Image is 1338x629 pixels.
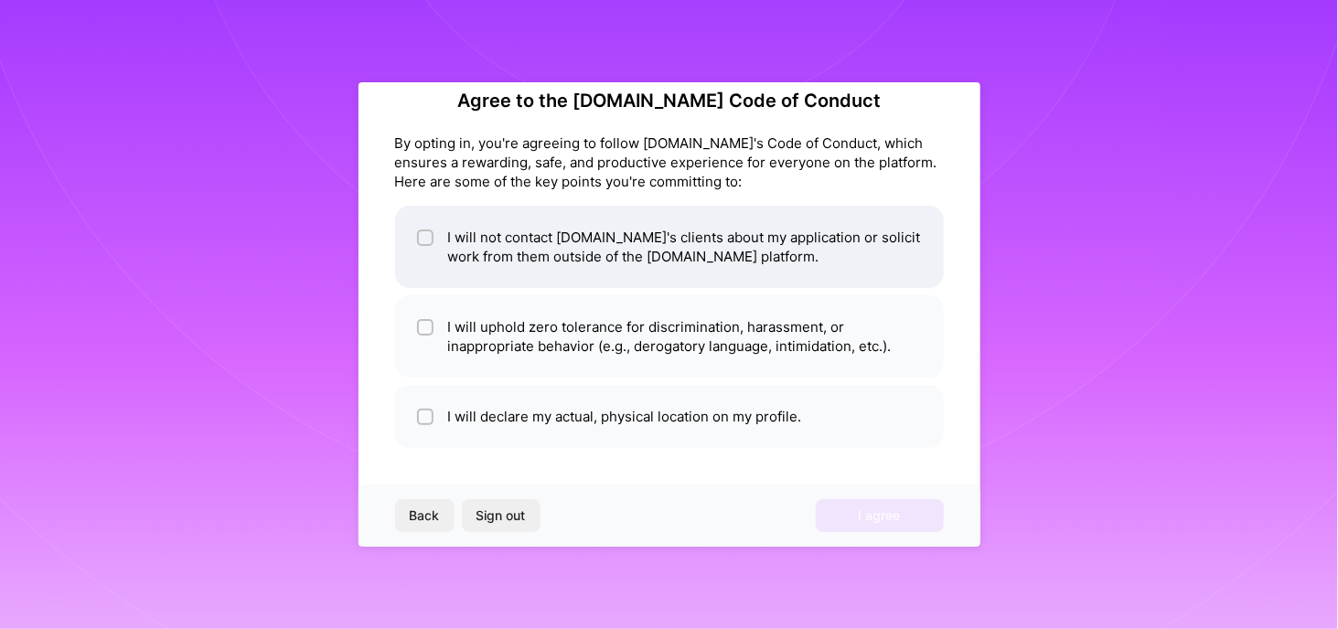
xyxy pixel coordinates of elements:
button: Back [395,499,455,532]
span: Back [410,506,440,525]
div: By opting in, you're agreeing to follow [DOMAIN_NAME]'s Code of Conduct, which ensures a rewardin... [395,133,944,191]
li: I will declare my actual, physical location on my profile. [395,385,944,448]
li: I will uphold zero tolerance for discrimination, harassment, or inappropriate behavior (e.g., der... [395,295,944,378]
h2: Agree to the [DOMAIN_NAME] Code of Conduct [395,90,944,112]
button: Sign out [462,499,541,532]
span: Sign out [476,506,526,525]
li: I will not contact [DOMAIN_NAME]'s clients about my application or solicit work from them outside... [395,206,944,288]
